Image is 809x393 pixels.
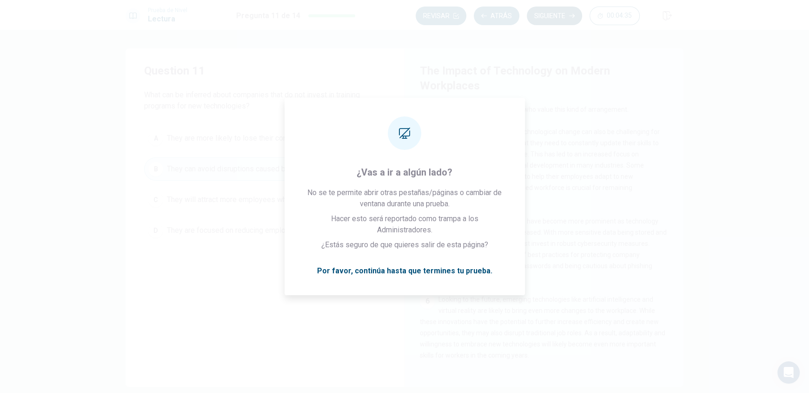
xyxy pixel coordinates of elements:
div: 5 [420,216,435,230]
div: 6 [420,294,435,309]
div: C [148,192,163,207]
span: They will attract more employees who are already tech-savvy. [167,194,367,205]
span: Looking to the future, emerging technologies like artificial intelligence and virtual reality are... [420,296,665,359]
span: 00:04:35 [607,12,632,20]
button: AThey are more likely to lose their competitive edge. [144,127,386,150]
span: They are focused on reducing employee workloads. [167,225,335,236]
span: Prueba de Nivel [148,7,187,14]
h4: The Impact of Technology on Modern Workplaces [420,63,666,93]
div: B [148,162,163,176]
button: 00:04:35 [590,7,640,25]
span: However, the rapid pace of technological change can also be challenging for workers. Many people ... [420,128,660,203]
span: They are more likely to lose their competitive edge. [167,133,334,144]
button: DThey are focused on reducing employee workloads. [144,219,386,242]
span: Privacy and security concerns have become more prominent as technology use in the workplace has i... [420,217,667,281]
div: Open Intercom Messenger [777,361,800,384]
button: BThey can avoid disruptions caused by technological changes. [144,157,386,181]
button: Atrás [474,7,519,25]
div: A [148,131,163,146]
button: CThey will attract more employees who are already tech-savvy. [144,188,386,211]
div: 4 [420,126,435,141]
h1: Pregunta 11 de 14 [236,10,300,21]
span: What can be inferred about companies that do not invest in training programs for new technologies? [144,89,386,112]
h4: Question 11 [144,63,386,78]
span: They can avoid disruptions caused by technological changes. [167,163,365,175]
h1: Lectura [148,14,187,25]
button: Siguiente [527,7,582,25]
button: Revisar [416,7,466,25]
div: D [148,223,163,238]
